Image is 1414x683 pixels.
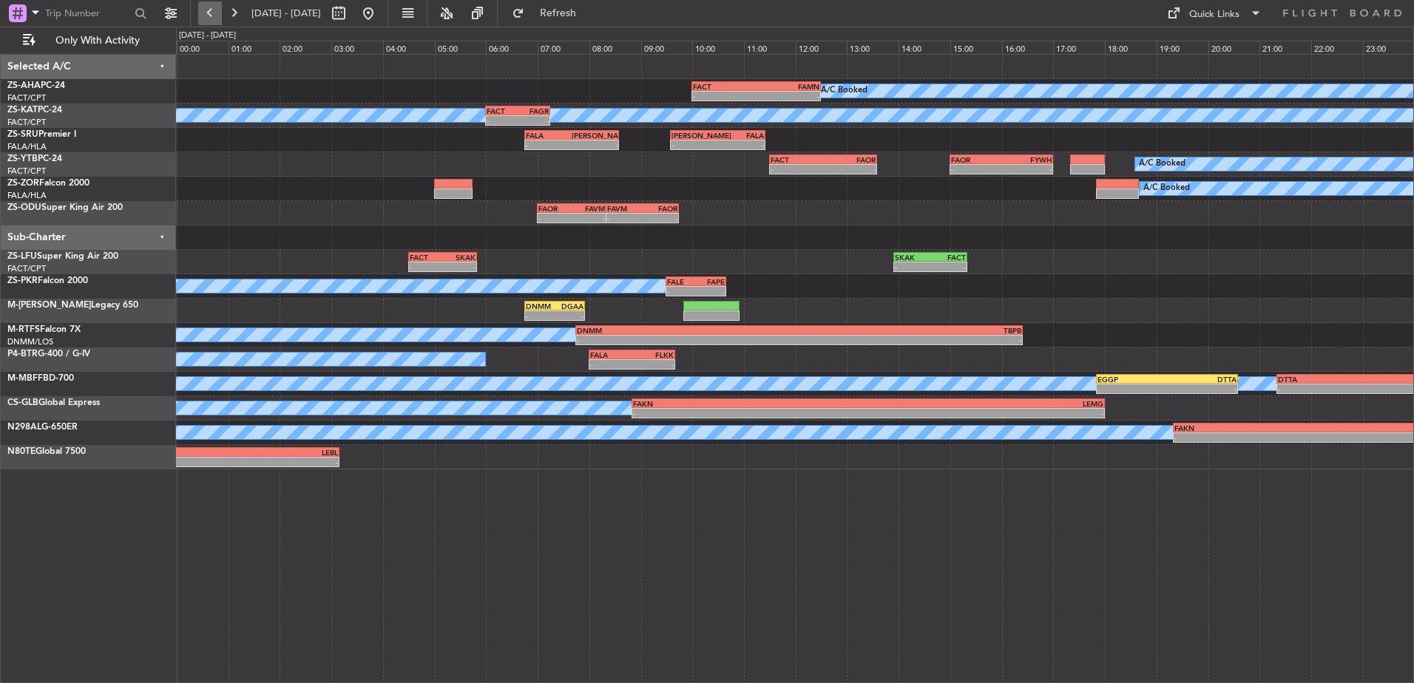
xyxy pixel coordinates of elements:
[667,287,696,296] div: -
[821,80,867,102] div: A/C Booked
[7,350,90,359] a: P4-BTRG-400 / G-IV
[177,41,229,54] div: 00:00
[526,140,572,149] div: -
[717,131,763,140] div: FALA
[607,214,643,222] div: -
[527,8,589,18] span: Refresh
[7,374,74,383] a: M-MBFFBD-700
[7,81,41,90] span: ZS-AHA
[7,154,38,163] span: ZS-YTB
[7,92,46,103] a: FACT/CPT
[7,203,41,212] span: ZS-ODU
[410,253,443,262] div: FACT
[7,179,39,188] span: ZS-ZOR
[572,204,605,213] div: FAVM
[7,130,76,139] a: ZS-SRUPremier I
[7,81,65,90] a: ZS-AHAPC-24
[331,41,383,54] div: 03:00
[7,203,123,212] a: ZS-ODUSuper King Air 200
[1097,384,1167,393] div: -
[1160,1,1269,25] button: Quick Links
[7,301,91,310] span: M-[PERSON_NAME]
[577,336,799,344] div: -
[7,350,38,359] span: P4-BTR
[633,409,868,418] div: -
[90,448,338,457] div: LEBL
[1097,375,1167,384] div: EGGP
[572,140,618,149] div: -
[895,253,930,262] div: SKAK
[45,2,130,24] input: Trip Number
[951,165,1001,174] div: -
[1001,165,1052,174] div: -
[7,106,62,115] a: ZS-KATPC-24
[1143,177,1190,200] div: A/C Booked
[572,214,605,222] div: -
[7,166,46,177] a: FACT/CPT
[526,302,555,310] div: DNMM
[577,326,799,335] div: DNMM
[950,41,1002,54] div: 15:00
[641,41,693,54] div: 09:00
[538,41,589,54] div: 07:00
[643,214,678,222] div: -
[1053,41,1105,54] div: 17:00
[757,82,819,91] div: FAMN
[1259,41,1311,54] div: 21:00
[7,398,38,407] span: CS-GLB
[505,1,594,25] button: Refresh
[930,262,966,271] div: -
[229,41,280,54] div: 01:00
[280,41,331,54] div: 02:00
[435,41,487,54] div: 05:00
[487,106,518,115] div: FACT
[717,140,763,149] div: -
[1167,375,1237,384] div: DTTA
[672,131,717,140] div: [PERSON_NAME]
[1002,41,1054,54] div: 16:00
[1139,153,1185,175] div: A/C Booked
[7,130,38,139] span: ZS-SRU
[757,92,819,101] div: -
[771,165,823,174] div: -
[90,458,338,466] div: -
[1001,155,1052,164] div: FYWH
[410,262,443,271] div: -
[518,106,549,115] div: FAGR
[1157,41,1208,54] div: 19:00
[383,41,435,54] div: 04:00
[7,301,138,310] a: M-[PERSON_NAME]Legacy 650
[7,252,118,261] a: ZS-LFUSuper King Air 200
[38,35,156,46] span: Only With Activity
[672,140,717,149] div: -
[486,41,538,54] div: 06:00
[7,263,46,274] a: FACT/CPT
[1189,7,1239,22] div: Quick Links
[16,29,160,52] button: Only With Activity
[633,399,868,408] div: FAKN
[7,336,53,347] a: DNMM/LOS
[7,374,43,383] span: M-MBFF
[744,41,796,54] div: 11:00
[7,447,35,456] span: N80TE
[7,106,38,115] span: ZS-KAT
[526,311,555,320] div: -
[696,287,725,296] div: -
[518,116,549,125] div: -
[7,325,40,334] span: M-RTFS
[692,41,744,54] div: 10:00
[951,155,1001,164] div: FAOR
[7,398,100,407] a: CS-GLBGlobal Express
[251,7,321,20] span: [DATE] - [DATE]
[607,204,643,213] div: FAVM
[895,262,930,271] div: -
[7,190,47,201] a: FALA/HLA
[643,204,678,213] div: FAOR
[868,399,1103,408] div: LEMG
[868,409,1103,418] div: -
[693,92,756,101] div: -
[443,262,476,271] div: -
[7,447,86,456] a: N80TEGlobal 7500
[799,326,1021,335] div: TBPB
[823,155,876,164] div: FAOR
